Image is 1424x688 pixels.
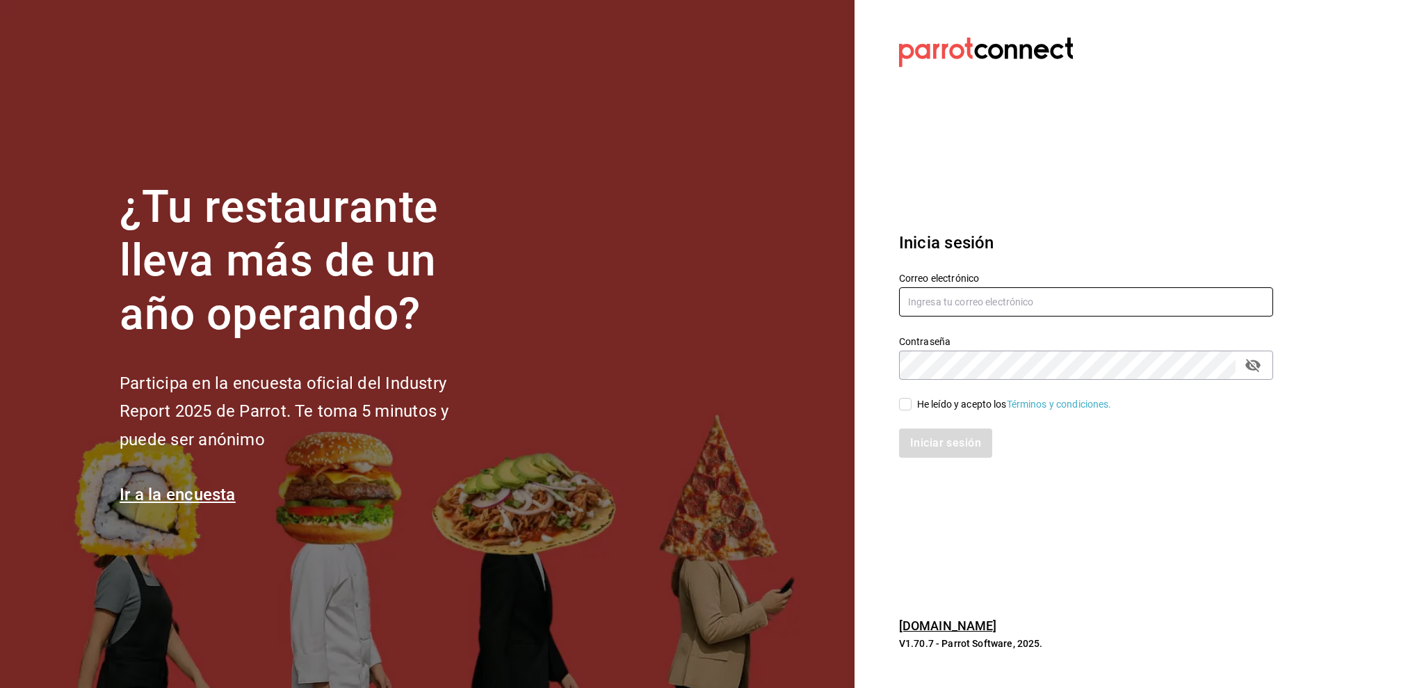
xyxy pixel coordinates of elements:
p: V1.70.7 - Parrot Software, 2025. [899,637,1273,650]
a: Términos y condiciones. [1007,399,1112,410]
div: He leído y acepto los [917,397,1112,412]
input: Ingresa tu correo electrónico [899,287,1273,317]
label: Contraseña [899,337,1273,346]
h2: Participa en la encuesta oficial del Industry Report 2025 de Parrot. Te toma 5 minutos y puede se... [120,369,495,454]
button: passwordField [1241,353,1265,377]
h3: Inicia sesión [899,230,1273,255]
h1: ¿Tu restaurante lleva más de un año operando? [120,181,495,341]
a: Ir a la encuesta [120,485,236,504]
label: Correo electrónico [899,273,1273,283]
a: [DOMAIN_NAME] [899,618,997,633]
